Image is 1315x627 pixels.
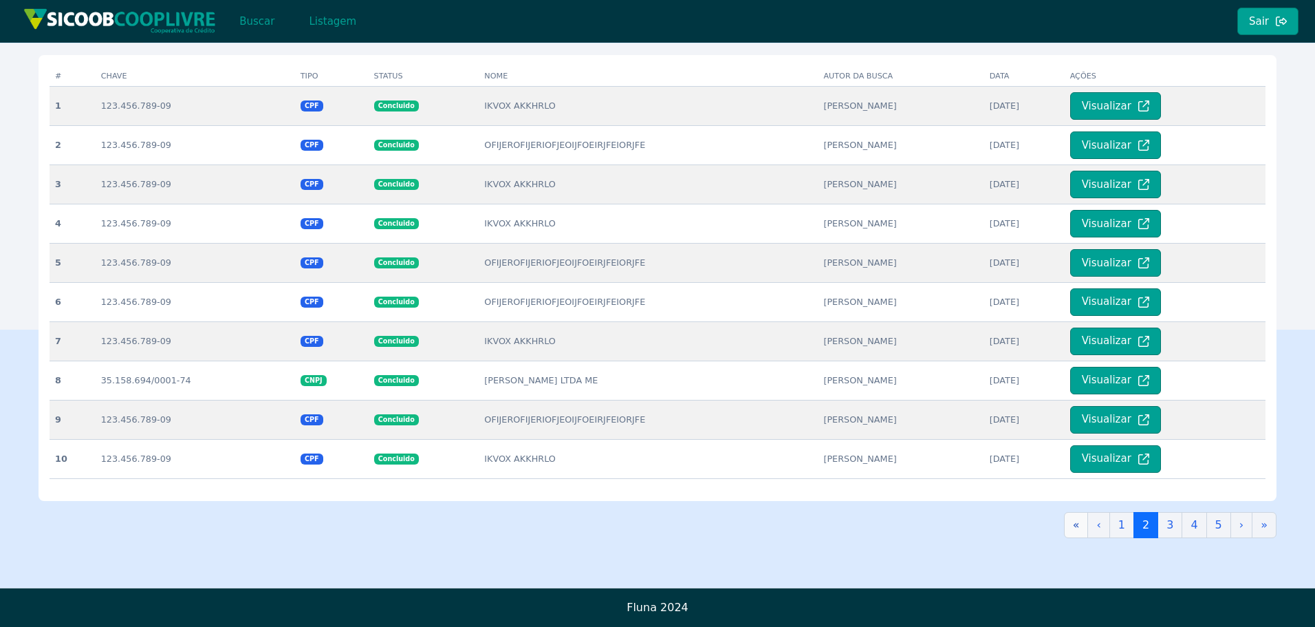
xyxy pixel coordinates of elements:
img: img/sicoob_cooplivre.png [23,8,216,34]
span: Concluido [374,179,419,190]
th: Ações [1065,66,1265,87]
span: Concluido [374,100,419,111]
td: [PERSON_NAME] [818,400,983,439]
td: [DATE] [984,439,1065,478]
th: 8 [50,361,96,400]
td: 123.456.789-09 [96,164,295,204]
td: [DATE] [984,321,1065,361]
td: [PERSON_NAME] [818,164,983,204]
button: Visualizar [1070,210,1161,237]
span: Fluna 2024 [627,601,688,614]
button: Visualizar [1070,92,1161,120]
td: IKVOX AKKHRLO [479,86,818,125]
td: [PERSON_NAME] [818,439,983,478]
button: Visualizar [1070,131,1161,159]
td: OFIJEROFIJERIOFJEOIJFOEIRJFEIORJFE [479,282,818,321]
td: [DATE] [984,400,1065,439]
button: Visualizar [1070,249,1161,277]
th: 7 [50,321,96,361]
td: [PERSON_NAME] [818,204,983,243]
td: OFIJEROFIJERIOFJEOIJFOEIRJFEIORJFE [479,400,818,439]
td: OFIJEROFIJERIOFJEOIJFOEIRJFEIORJFE [479,243,818,282]
th: Autor da busca [818,66,983,87]
button: Visualizar [1070,288,1161,316]
button: Visualizar [1070,445,1161,473]
button: Buscar [228,8,286,35]
th: 3 [50,164,96,204]
span: Concluido [374,257,419,268]
td: [DATE] [984,164,1065,204]
td: IKVOX AKKHRLO [479,439,818,478]
td: 123.456.789-09 [96,439,295,478]
a: › [1230,512,1252,538]
td: 123.456.789-09 [96,204,295,243]
span: Concluido [374,414,419,425]
button: Listagem [297,8,368,35]
a: 5 [1206,512,1231,538]
button: Visualizar [1070,171,1161,198]
button: Visualizar [1070,328,1161,355]
td: [DATE] [984,243,1065,282]
td: OFIJEROFIJERIOFJEOIJFOEIRJFEIORJFE [479,125,818,164]
button: Sair [1237,8,1298,35]
td: 123.456.789-09 [96,282,295,321]
span: Concluido [374,297,419,308]
td: [PERSON_NAME] LTDA ME [479,361,818,400]
th: 2 [50,125,96,164]
button: Visualizar [1070,406,1161,434]
a: ‹ [1087,512,1109,538]
td: 123.456.789-09 [96,243,295,282]
th: 9 [50,400,96,439]
td: [PERSON_NAME] [818,125,983,164]
td: [PERSON_NAME] [818,282,983,321]
span: CPF [301,414,323,425]
span: Concluido [374,454,419,465]
span: CPF [301,454,323,465]
td: [DATE] [984,125,1065,164]
a: « [1064,512,1089,538]
a: » [1252,512,1276,538]
th: Chave [96,66,295,87]
a: 4 [1182,512,1206,538]
td: [DATE] [984,361,1065,400]
td: 123.456.789-09 [96,321,295,361]
th: 6 [50,282,96,321]
span: CPF [301,140,323,151]
th: 10 [50,439,96,478]
span: CPF [301,336,323,347]
td: [DATE] [984,204,1065,243]
span: Concluido [374,375,419,386]
td: [DATE] [984,282,1065,321]
span: CPF [301,297,323,308]
a: 1 [1109,512,1134,538]
th: 5 [50,243,96,282]
span: Concluido [374,218,419,229]
td: IKVOX AKKHRLO [479,321,818,361]
button: Visualizar [1070,367,1161,394]
th: Data [984,66,1065,87]
th: # [50,66,96,87]
span: Concluido [374,140,419,151]
td: [PERSON_NAME] [818,86,983,125]
span: Concluido [374,336,419,347]
td: IKVOX AKKHRLO [479,204,818,243]
td: IKVOX AKKHRLO [479,164,818,204]
th: Tipo [295,66,369,87]
td: [PERSON_NAME] [818,361,983,400]
th: 1 [50,86,96,125]
a: 2 [1133,512,1158,538]
span: CNPJ [301,375,327,386]
td: 123.456.789-09 [96,400,295,439]
td: 35.158.694/0001-74 [96,361,295,400]
a: 3 [1158,512,1182,538]
span: CPF [301,179,323,190]
span: CPF [301,218,323,229]
th: Status [369,66,479,87]
td: 123.456.789-09 [96,125,295,164]
span: CPF [301,257,323,268]
td: [PERSON_NAME] [818,243,983,282]
td: [DATE] [984,86,1065,125]
td: 123.456.789-09 [96,86,295,125]
th: Nome [479,66,818,87]
th: 4 [50,204,96,243]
